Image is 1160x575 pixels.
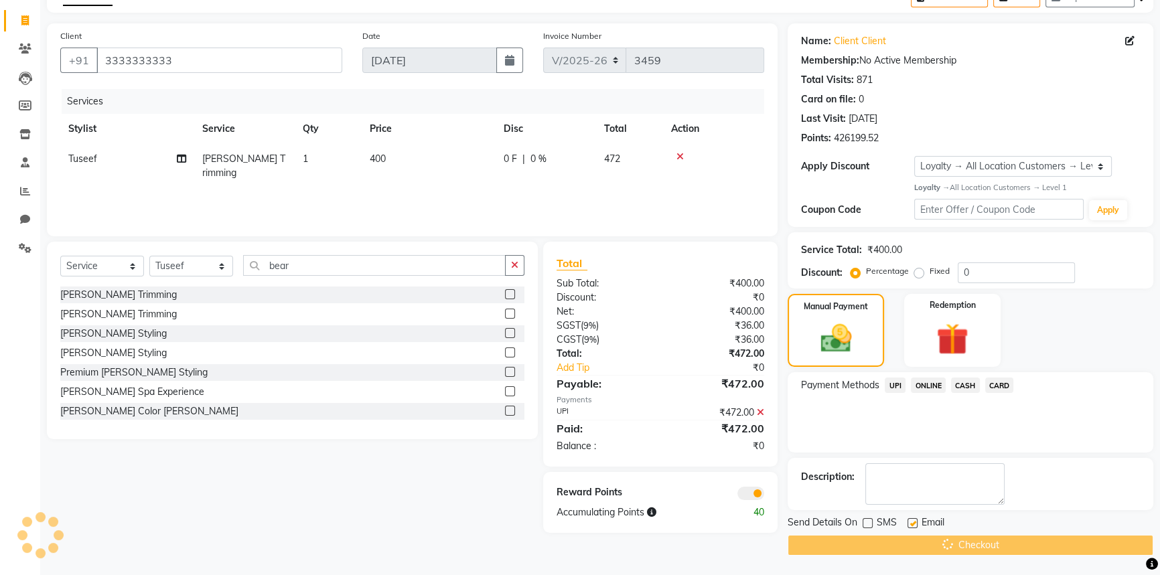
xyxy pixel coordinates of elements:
[362,30,380,42] label: Date
[951,378,980,393] span: CASH
[60,346,167,360] div: [PERSON_NAME] Styling
[660,276,774,291] div: ₹400.00
[801,34,831,48] div: Name:
[557,394,765,406] div: Payments
[62,89,774,114] div: Services
[834,34,886,48] a: Client Client
[885,378,905,393] span: UPI
[557,333,581,345] span: CGST
[717,505,774,519] div: 40
[60,385,204,399] div: [PERSON_NAME] Spa Experience
[557,256,587,270] span: Total
[801,243,862,257] div: Service Total:
[660,291,774,305] div: ₹0
[660,420,774,436] div: ₹472.00
[804,301,868,313] label: Manual Payment
[926,319,978,359] img: _gift.svg
[547,291,660,305] div: Discount:
[557,319,581,331] span: SGST
[295,114,362,144] th: Qty
[584,334,597,345] span: 9%
[60,307,177,321] div: [PERSON_NAME] Trimming
[801,54,859,68] div: Membership:
[801,92,856,106] div: Card on file:
[801,159,914,173] div: Apply Discount
[60,288,177,302] div: [PERSON_NAME] Trimming
[370,153,386,165] span: 400
[243,255,506,276] input: Search or Scan
[660,319,774,333] div: ₹36.00
[60,327,167,341] div: [PERSON_NAME] Styling
[604,153,620,165] span: 472
[60,48,98,73] button: +91
[596,114,663,144] th: Total
[834,131,879,145] div: 426199.52
[547,376,660,392] div: Payable:
[547,420,660,436] div: Paid:
[547,347,660,361] div: Total:
[801,266,843,280] div: Discount:
[547,361,680,375] a: Add Tip
[788,515,857,532] span: Send Details On
[547,319,660,333] div: ( )
[194,114,295,144] th: Service
[547,305,660,319] div: Net:
[547,505,718,519] div: Accumulating Points
[504,152,517,166] span: 0 F
[496,114,596,144] th: Disc
[801,73,854,87] div: Total Visits:
[547,276,660,291] div: Sub Total:
[522,152,525,166] span: |
[583,320,596,331] span: 9%
[303,153,308,165] span: 1
[801,378,879,392] span: Payment Methods
[801,470,855,484] div: Description:
[96,48,342,73] input: Search by Name/Mobile/Email/Code
[60,365,208,380] div: Premium [PERSON_NAME] Styling
[362,114,496,144] th: Price
[60,30,82,42] label: Client
[914,182,1140,193] div: All Location Customers → Level 1
[849,112,877,126] div: [DATE]
[930,265,950,277] label: Fixed
[660,305,774,319] div: ₹400.00
[660,406,774,420] div: ₹472.00
[660,376,774,392] div: ₹472.00
[867,243,902,257] div: ₹400.00
[60,114,194,144] th: Stylist
[801,131,831,145] div: Points:
[811,321,861,356] img: _cash.svg
[801,54,1140,68] div: No Active Membership
[547,439,660,453] div: Balance :
[663,114,764,144] th: Action
[985,378,1014,393] span: CARD
[866,265,909,277] label: Percentage
[857,73,873,87] div: 871
[801,112,846,126] div: Last Visit:
[547,333,660,347] div: ( )
[877,515,897,532] span: SMS
[660,347,774,361] div: ₹472.00
[547,485,660,500] div: Reward Points
[911,378,946,393] span: ONLINE
[679,361,774,375] div: ₹0
[859,92,864,106] div: 0
[930,299,976,311] label: Redemption
[1089,200,1127,220] button: Apply
[547,406,660,420] div: UPI
[530,152,547,166] span: 0 %
[660,439,774,453] div: ₹0
[922,515,944,532] span: Email
[801,203,914,217] div: Coupon Code
[660,333,774,347] div: ₹36.00
[543,30,601,42] label: Invoice Number
[60,404,238,418] div: [PERSON_NAME] Color [PERSON_NAME]
[914,199,1084,220] input: Enter Offer / Coupon Code
[202,153,285,179] span: [PERSON_NAME] Trimming
[68,153,97,165] span: Tuseef
[914,183,950,192] strong: Loyalty →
